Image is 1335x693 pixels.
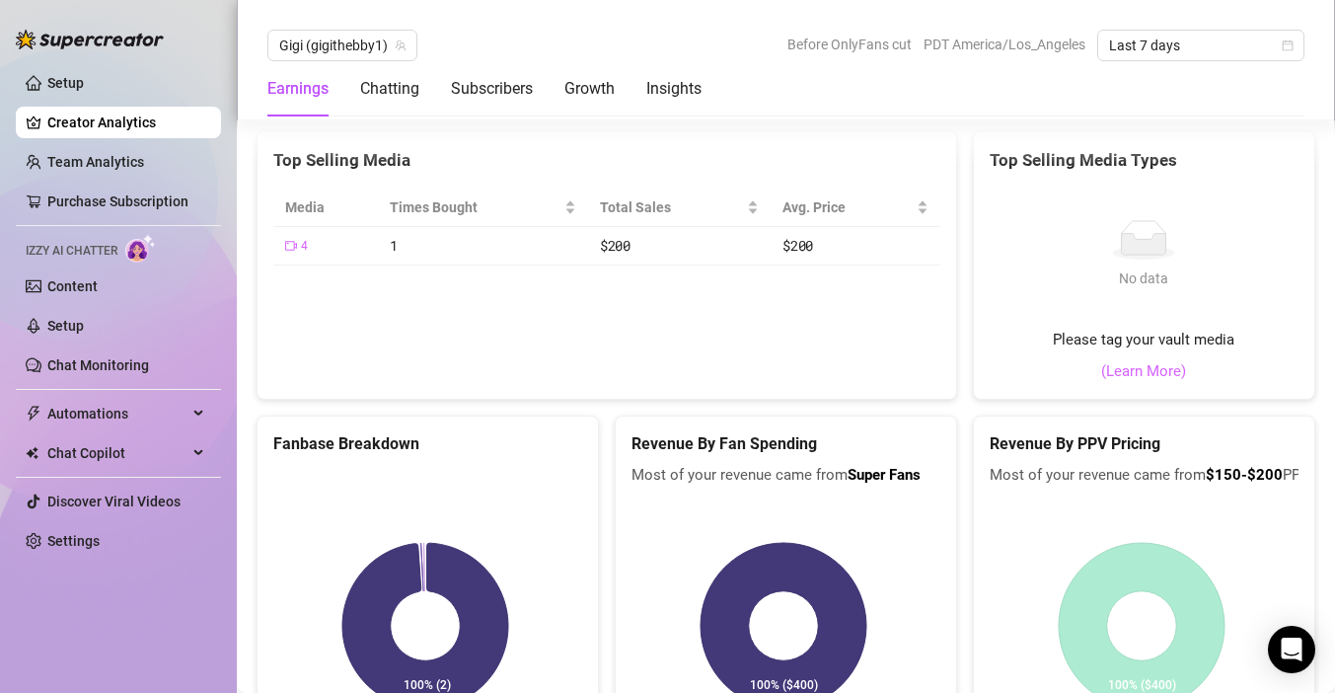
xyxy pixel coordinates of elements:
[990,147,1298,174] div: Top Selling Media Types
[631,432,940,456] h5: Revenue By Fan Spending
[564,77,615,101] div: Growth
[1101,360,1186,384] a: (Learn More)
[1206,466,1283,484] b: $150-$200
[47,494,181,509] a: Discover Viral Videos
[285,240,297,252] span: video-camera
[47,193,188,209] a: Purchase Subscription
[279,31,406,60] span: Gigi (gigithebby1)
[47,154,144,170] a: Team Analytics
[47,357,149,373] a: Chat Monitoring
[47,533,100,549] a: Settings
[390,196,560,218] span: Times Bought
[273,147,940,174] div: Top Selling Media
[47,398,187,429] span: Automations
[390,236,398,255] span: 1
[378,189,588,227] th: Times Bought
[782,196,913,218] span: Avg. Price
[395,39,407,51] span: team
[125,234,156,263] img: AI Chatter
[1112,268,1175,289] div: No data
[47,278,98,294] a: Content
[301,237,308,256] span: 4
[787,30,912,59] span: Before OnlyFans cut
[360,77,419,101] div: Chatting
[990,464,1298,488] span: Most of your revenue came from PPVs
[631,464,940,488] span: Most of your revenue came from
[26,242,117,261] span: Izzy AI Chatter
[1053,329,1234,352] span: Please tag your vault media
[47,437,187,469] span: Chat Copilot
[1268,626,1315,673] div: Open Intercom Messenger
[1109,31,1293,60] span: Last 7 days
[600,196,743,218] span: Total Sales
[646,77,702,101] div: Insights
[782,236,813,255] span: $200
[273,432,582,456] h5: Fanbase Breakdown
[600,236,630,255] span: $200
[267,77,329,101] div: Earnings
[451,77,533,101] div: Subscribers
[47,75,84,91] a: Setup
[16,30,164,49] img: logo-BBDzfeDw.svg
[771,189,940,227] th: Avg. Price
[1282,39,1294,51] span: calendar
[26,406,41,422] span: thunderbolt
[47,107,205,138] a: Creator Analytics
[848,466,921,484] b: Super Fans
[924,30,1085,59] span: PDT America/Los_Angeles
[588,189,771,227] th: Total Sales
[47,318,84,334] a: Setup
[990,432,1298,456] h5: Revenue By PPV Pricing
[273,189,378,227] th: Media
[26,446,38,460] img: Chat Copilot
